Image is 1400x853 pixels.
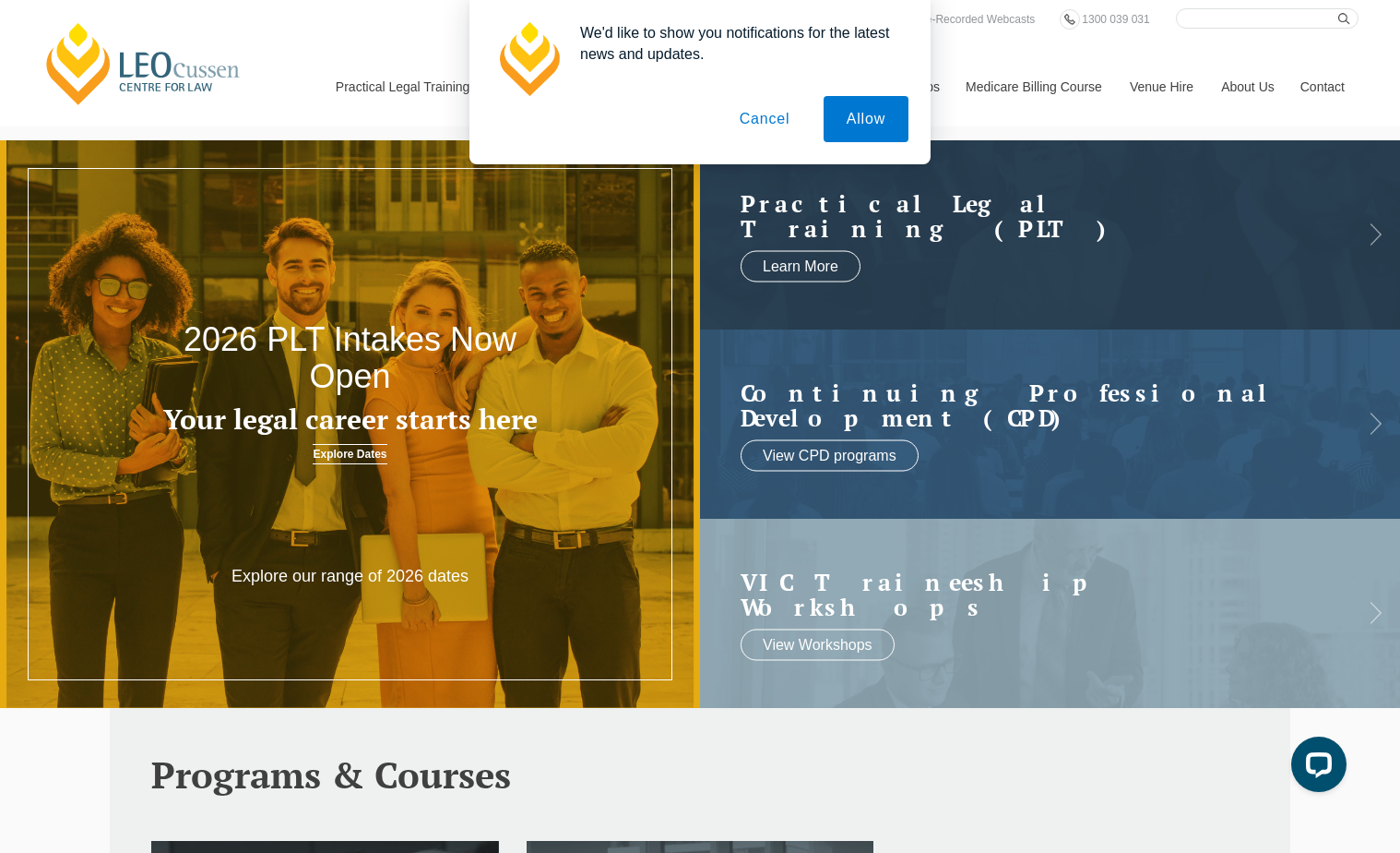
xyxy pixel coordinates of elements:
h2: 2026 PLT Intakes Now Open [140,321,560,394]
iframe: LiveChat chat widget [1276,729,1354,807]
h3: Your legal career starts here [140,404,560,435]
a: View Workshops [741,629,895,660]
div: We'd like to show you notifications for the latest news and updates. [565,22,908,65]
img: notification icon [492,22,565,96]
a: View CPD programs [741,439,919,471]
h2: Practical Legal Training (PLT) [741,190,1323,241]
a: Explore Dates [313,444,386,464]
a: VIC Traineeship Workshops [741,569,1323,619]
p: Explore our range of 2026 dates [210,566,491,587]
a: Continuing ProfessionalDevelopment (CPD) [741,379,1323,430]
h2: Continuing Professional Development (CPD) [741,379,1323,430]
a: Learn More [741,250,860,282]
a: Practical LegalTraining (PLT) [741,190,1323,241]
button: Cancel [717,96,813,142]
h2: Programs & Courses [151,754,1249,795]
button: Allow [824,96,908,142]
